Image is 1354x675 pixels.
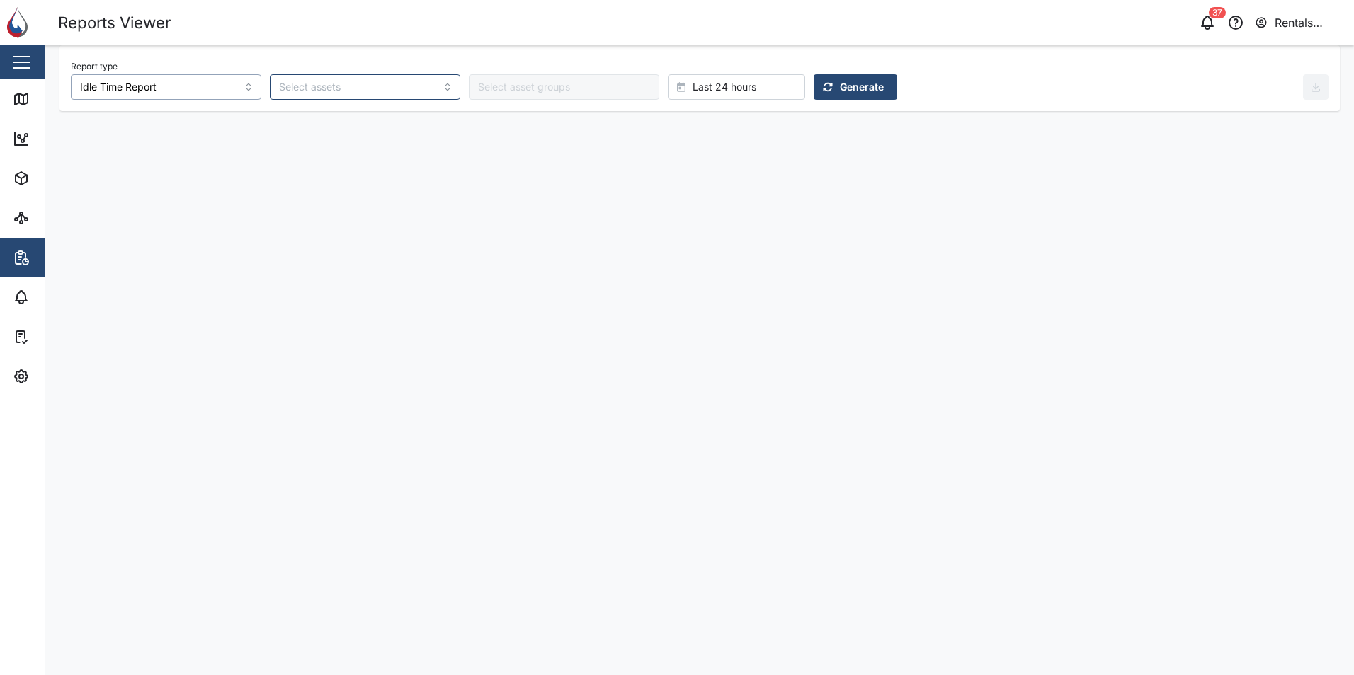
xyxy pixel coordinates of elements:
[1209,7,1226,18] div: 37
[37,250,85,265] div: Reports
[58,11,171,35] div: Reports Viewer
[37,210,71,226] div: Sites
[71,74,261,100] input: Choose a Report Type
[1275,14,1342,32] div: Rentals Manager
[37,171,81,186] div: Assets
[7,7,38,38] img: Main Logo
[71,62,118,71] label: Report type
[37,91,69,107] div: Map
[37,131,101,146] div: Dashboard
[840,75,884,99] span: Generate
[37,329,76,345] div: Tasks
[693,75,756,99] span: Last 24 hours
[668,74,805,100] button: Last 24 hours
[37,369,87,384] div: Settings
[1254,13,1343,33] button: Rentals Manager
[814,74,897,100] button: Generate
[37,289,81,305] div: Alarms
[279,81,434,93] input: Select assets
